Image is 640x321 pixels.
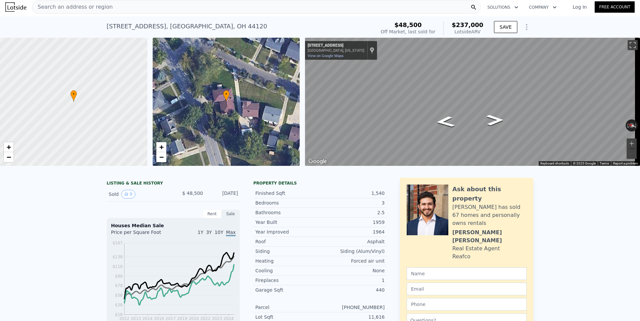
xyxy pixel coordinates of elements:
[212,316,222,321] tspan: 2023
[255,277,320,284] div: Fireplaces
[208,190,238,199] div: [DATE]
[255,219,320,226] div: Year Built
[255,258,320,264] div: Heating
[308,48,364,53] div: [GEOGRAPHIC_DATA], [US_STATE]
[223,91,230,97] span: •
[307,157,329,166] a: Open this area in Google Maps (opens a new window)
[320,267,385,274] div: None
[7,143,11,151] span: +
[221,210,240,218] div: Sale
[452,21,483,28] span: $237,000
[482,1,524,13] button: Solutions
[115,283,123,288] tspan: $78
[452,229,527,245] div: [PERSON_NAME] [PERSON_NAME]
[628,40,638,50] button: Toggle fullscreen view
[613,162,638,165] a: Report a problem
[159,143,163,151] span: +
[198,230,203,235] span: 1Y
[189,316,199,321] tspan: 2020
[407,267,527,280] input: Name
[308,43,364,48] div: [STREET_ADDRESS]
[255,304,320,311] div: Parcel
[32,3,113,11] span: Search an address or region
[452,245,500,253] div: Real Estate Agent
[203,210,221,218] div: Rent
[156,142,166,152] a: Zoom in
[4,142,14,152] a: Zoom in
[320,304,385,311] div: [PHONE_NUMBER]
[452,28,483,35] div: Lotside ARV
[226,230,236,236] span: Max
[111,229,173,240] div: Price per Square Foot
[223,316,234,321] tspan: 2024
[452,203,527,227] div: [PERSON_NAME] has sold 67 homes and personally owns rentals
[428,113,463,130] path: Go Northwest, E 140th St
[540,161,569,166] button: Keyboard shortcuts
[520,20,533,34] button: Show Options
[634,119,638,131] button: Rotate clockwise
[320,248,385,255] div: Siding (Alum/Vinyl)
[206,230,212,235] span: 3Y
[115,303,123,307] tspan: $38
[70,90,77,102] div: •
[121,190,135,199] button: View historical data
[308,54,344,58] a: View on Google Maps
[115,312,123,317] tspan: $18
[625,121,638,129] button: Reset the view
[494,21,517,33] button: SAVE
[626,119,629,131] button: Rotate counterclockwise
[4,152,14,162] a: Zoom out
[320,314,385,320] div: 11,616
[115,274,123,279] tspan: $98
[131,316,141,321] tspan: 2013
[370,47,374,54] a: Show location on map
[255,287,320,293] div: Garage Sqft
[253,181,387,186] div: Property details
[166,316,176,321] tspan: 2017
[452,185,527,203] div: Ask about this property
[109,190,168,199] div: Sold
[320,200,385,206] div: 3
[142,316,153,321] tspan: 2014
[565,4,595,10] a: Log In
[407,298,527,311] input: Phone
[307,157,329,166] img: Google
[627,149,637,159] button: Zoom out
[305,38,640,166] div: Map
[320,229,385,235] div: 1964
[112,264,123,269] tspan: $118
[255,200,320,206] div: Bedrooms
[255,238,320,245] div: Roof
[177,316,187,321] tspan: 2019
[200,316,211,321] tspan: 2022
[524,1,562,13] button: Company
[320,190,385,197] div: 1,540
[223,90,230,102] div: •
[112,255,123,259] tspan: $138
[70,91,77,97] span: •
[5,2,26,12] img: Lotside
[600,162,609,165] a: Terms
[255,209,320,216] div: Bathrooms
[112,241,123,245] tspan: $167
[255,248,320,255] div: Siding
[159,153,163,161] span: −
[115,293,123,298] tspan: $58
[111,222,236,229] div: Houses Median Sale
[255,229,320,235] div: Year Improved
[182,191,203,196] span: $ 48,500
[154,316,164,321] tspan: 2016
[107,181,240,187] div: LISTING & SALE HISTORY
[627,138,637,148] button: Zoom in
[320,209,385,216] div: 2.5
[119,316,130,321] tspan: 2012
[156,152,166,162] a: Zoom out
[320,219,385,226] div: 1959
[407,283,527,295] input: Email
[320,277,385,284] div: 1
[394,21,422,28] span: $48,500
[7,153,11,161] span: −
[573,162,596,165] span: © 2025 Google
[255,267,320,274] div: Cooling
[320,287,385,293] div: 440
